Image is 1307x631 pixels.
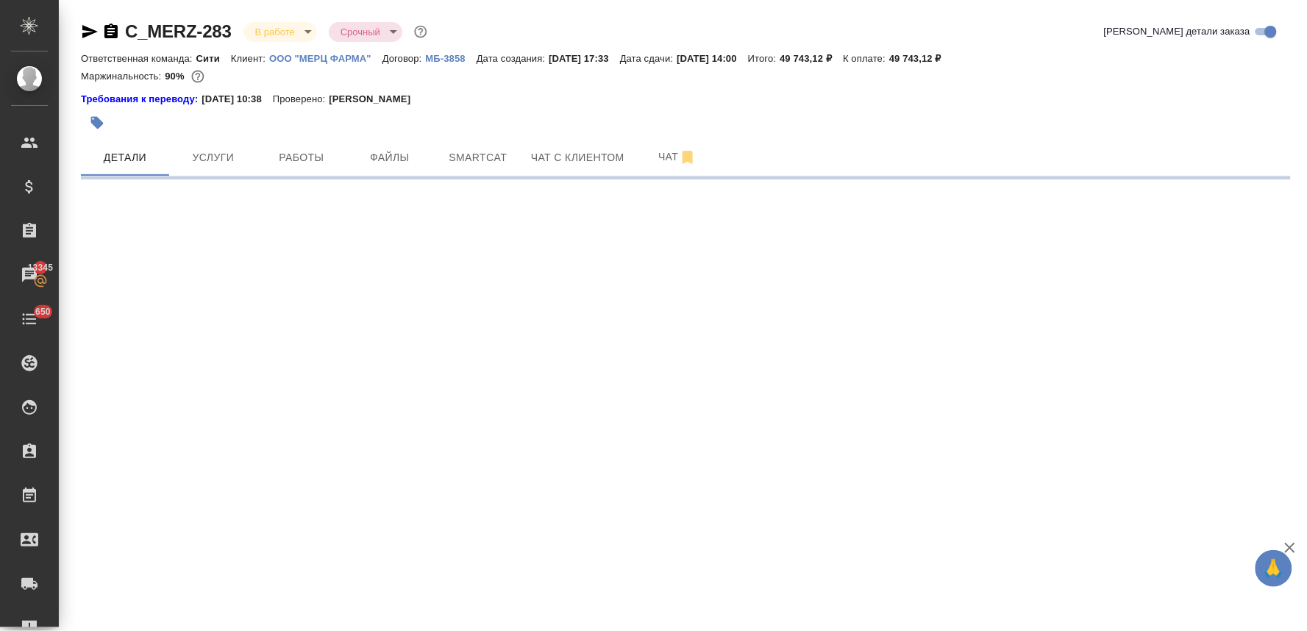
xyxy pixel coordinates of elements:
[266,149,337,167] span: Работы
[102,23,120,40] button: Скопировать ссылку
[355,149,425,167] span: Файлы
[90,149,160,167] span: Детали
[531,149,624,167] span: Чат с клиентом
[81,71,165,82] p: Маржинальность:
[251,26,299,38] button: В работе
[188,67,207,86] button: 4040.40 RUB;
[329,22,402,42] div: В работе
[843,53,889,64] p: К оплате:
[382,53,426,64] p: Договор:
[19,260,62,275] span: 13345
[81,92,202,107] div: Нажми, чтобы открыть папку с инструкцией
[1104,24,1250,39] span: [PERSON_NAME] детали заказа
[443,149,513,167] span: Smartcat
[780,53,843,64] p: 49 743,12 ₽
[411,22,430,41] button: Доп статусы указывают на важность/срочность заказа
[889,53,952,64] p: 49 743,12 ₽
[677,53,748,64] p: [DATE] 14:00
[273,92,330,107] p: Проверено:
[26,304,60,319] span: 650
[426,51,477,64] a: МБ-3858
[178,149,249,167] span: Услуги
[243,22,317,42] div: В работе
[4,301,55,338] a: 650
[477,53,549,64] p: Дата создания:
[426,53,477,64] p: МБ-3858
[679,149,697,166] svg: Отписаться
[81,107,113,139] button: Добавить тэг
[269,51,382,64] a: ООО "МЕРЦ ФАРМА"
[1261,553,1286,584] span: 🙏
[1256,550,1292,587] button: 🙏
[202,92,273,107] p: [DATE] 10:38
[81,53,196,64] p: Ответственная команда:
[165,71,188,82] p: 90%
[642,148,713,166] span: Чат
[81,23,99,40] button: Скопировать ссылку для ЯМессенджера
[549,53,620,64] p: [DATE] 17:33
[81,92,202,107] a: Требования к переводу:
[329,92,421,107] p: [PERSON_NAME]
[269,53,382,64] p: ООО "МЕРЦ ФАРМА"
[4,257,55,293] a: 13345
[336,26,385,38] button: Срочный
[125,21,232,41] a: C_MERZ-283
[620,53,677,64] p: Дата сдачи:
[748,53,780,64] p: Итого:
[231,53,269,64] p: Клиент:
[196,53,231,64] p: Сити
